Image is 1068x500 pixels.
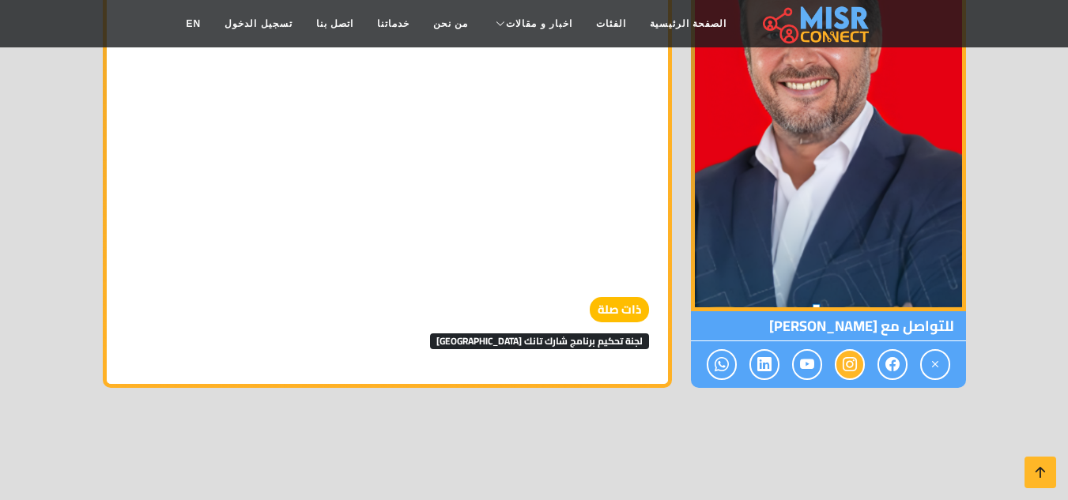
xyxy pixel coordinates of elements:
[213,9,304,39] a: تسجيل الدخول
[506,17,572,31] span: اخبار و مقالات
[166,31,609,280] iframe: YouTube video player
[584,9,638,39] a: الفئات
[638,9,738,39] a: الصفحة الرئيسية
[763,4,869,43] img: main.misr_connect
[304,9,365,39] a: اتصل بنا
[430,328,649,352] a: لجنة تحكيم برنامج شارك تانك [GEOGRAPHIC_DATA]
[430,333,649,349] span: لجنة تحكيم برنامج شارك تانك [GEOGRAPHIC_DATA]
[480,9,584,39] a: اخبار و مقالات
[421,9,480,39] a: من نحن
[691,312,966,342] span: للتواصل مع [PERSON_NAME]
[365,9,421,39] a: خدماتنا
[175,9,213,39] a: EN
[590,297,649,323] strong: ذات صلة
